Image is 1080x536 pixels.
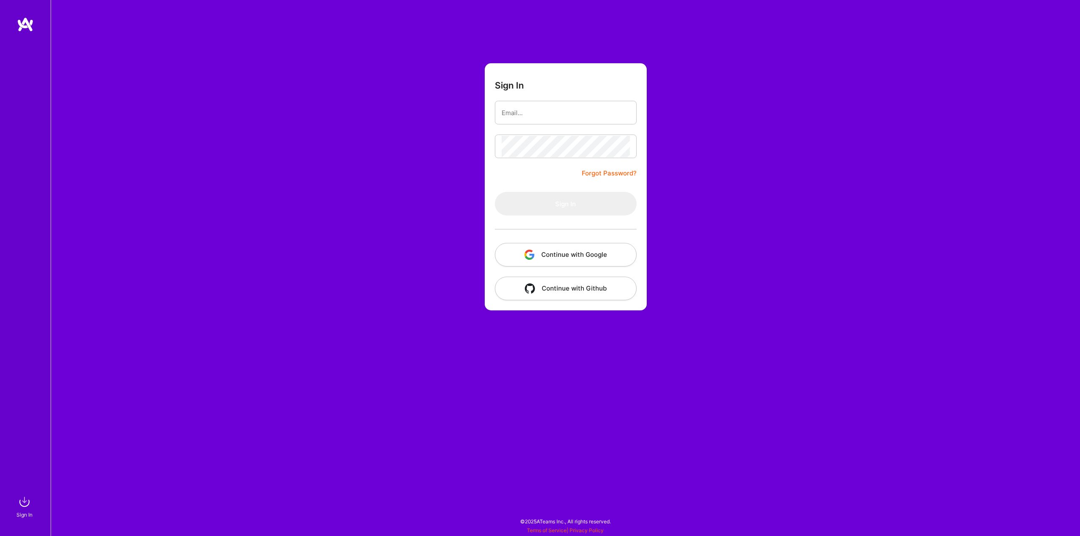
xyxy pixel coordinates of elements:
[495,277,637,300] button: Continue with Github
[495,80,524,91] h3: Sign In
[495,192,637,215] button: Sign In
[16,510,32,519] div: Sign In
[18,493,33,519] a: sign inSign In
[16,493,33,510] img: sign in
[525,283,535,294] img: icon
[527,527,604,533] span: |
[495,243,637,267] button: Continue with Google
[570,527,604,533] a: Privacy Policy
[51,511,1080,532] div: © 2025 ATeams Inc., All rights reserved.
[527,527,567,533] a: Terms of Service
[524,250,535,260] img: icon
[582,168,637,178] a: Forgot Password?
[17,17,34,32] img: logo
[502,102,630,124] input: Email...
